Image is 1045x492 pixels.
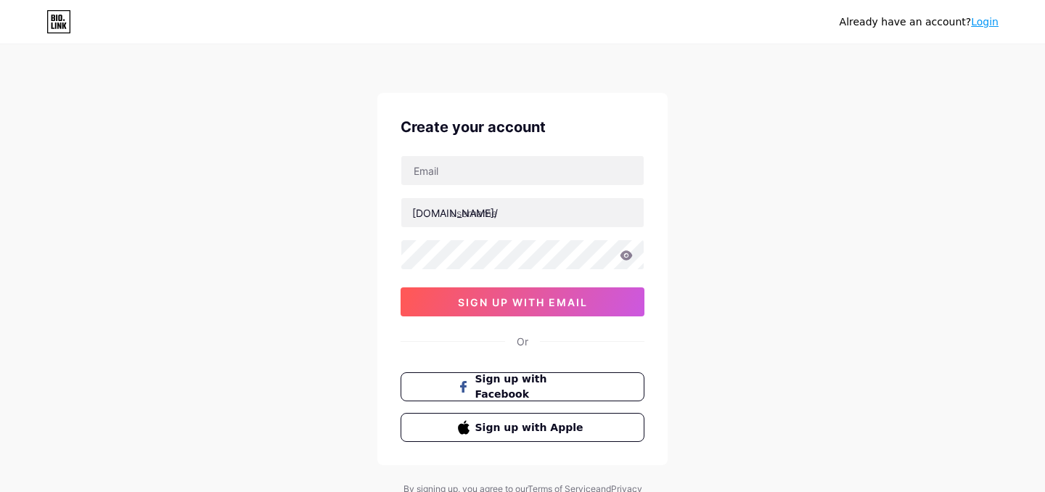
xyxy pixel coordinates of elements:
input: Email [401,156,644,185]
button: sign up with email [401,287,644,316]
div: [DOMAIN_NAME]/ [412,205,498,221]
div: Create your account [401,116,644,138]
span: sign up with email [458,296,588,308]
div: Already have an account? [840,15,999,30]
button: Sign up with Apple [401,413,644,442]
a: Login [971,16,999,28]
div: Or [517,334,528,349]
button: Sign up with Facebook [401,372,644,401]
input: username [401,198,644,227]
span: Sign up with Apple [475,420,588,435]
span: Sign up with Facebook [475,372,588,402]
